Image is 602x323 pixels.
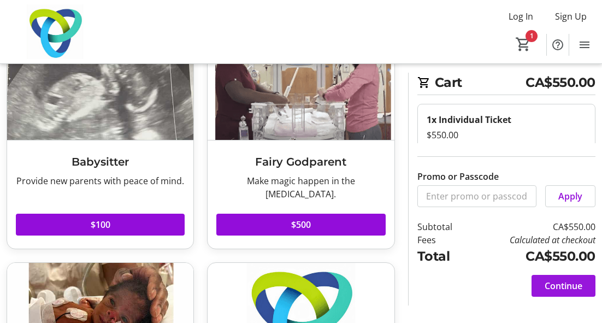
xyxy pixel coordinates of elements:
h2: Cart [417,73,595,95]
img: Babysitter [7,35,193,140]
div: Make magic happen in the [MEDICAL_DATA]. [216,174,385,201]
button: Continue [532,275,595,297]
button: Cart [514,34,533,54]
td: Total [417,246,469,266]
span: Sign Up [555,10,587,23]
button: Apply [545,185,595,207]
div: Provide new parents with peace of mind. [16,174,185,187]
span: Apply [558,190,582,203]
span: $500 [291,218,311,231]
span: Continue [545,279,582,292]
span: $100 [91,218,110,231]
button: Help [547,34,569,56]
input: Enter promo or passcode [417,185,536,207]
button: $500 [216,214,385,236]
td: Calculated at checkout [469,233,595,246]
button: Menu [574,34,595,56]
button: Log In [500,8,542,25]
td: Subtotal [417,220,469,233]
label: Promo or Passcode [417,170,499,183]
div: $550.00 [427,128,586,142]
button: $100 [16,214,185,236]
img: Trillium Health Partners Foundation's Logo [7,4,104,59]
td: Fees [417,233,469,246]
img: Fairy Godparent [208,35,394,140]
span: Log In [509,10,533,23]
h3: Babysitter [16,154,185,170]
td: CA$550.00 [469,220,595,233]
span: CA$550.00 [526,73,595,92]
td: CA$550.00 [469,246,595,266]
h3: Fairy Godparent [216,154,385,170]
div: 1x Individual Ticket [427,113,586,126]
button: Sign Up [546,8,595,25]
